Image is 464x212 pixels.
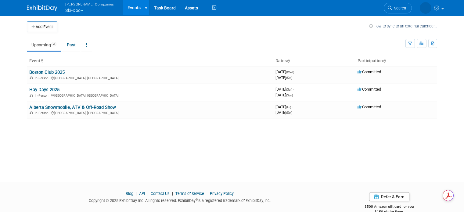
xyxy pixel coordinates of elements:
span: 3 [51,42,56,46]
span: (Fri) [286,106,291,109]
th: Participation [355,56,437,66]
img: Stephanie Johnson [420,2,431,14]
span: (Sun) [286,94,293,97]
span: Committed [358,70,381,74]
div: [GEOGRAPHIC_DATA], [GEOGRAPHIC_DATA] [29,110,271,115]
span: [DATE] [275,70,296,74]
th: Dates [273,56,355,66]
span: (Sat) [286,76,292,80]
div: [GEOGRAPHIC_DATA], [GEOGRAPHIC_DATA] [29,93,271,98]
span: [DATE] [275,75,292,80]
div: Copyright © 2025 ExhibitDay, Inc. All rights reserved. ExhibitDay is a registered trademark of Ex... [27,196,332,203]
span: Committed [358,105,381,109]
span: [DATE] [275,110,292,115]
a: Alberta Snowmobile, ATV & Off-Road Show [29,105,116,110]
span: In-Person [35,94,50,98]
img: ExhibitDay [27,5,57,11]
a: Sort by Participation Type [383,58,386,63]
span: [PERSON_NAME] Companies [65,1,114,7]
img: In-Person Event [30,76,33,79]
span: [DATE] [275,105,293,109]
a: Sort by Start Date [287,58,290,63]
span: - [292,105,293,109]
span: (Sat) [286,88,292,91]
span: In-Person [35,76,50,80]
a: Terms of Service [175,191,204,196]
sup: ® [196,198,198,201]
span: (Sat) [286,111,292,114]
a: Blog [126,191,133,196]
a: Contact Us [151,191,170,196]
span: [DATE] [275,93,293,97]
a: Past [62,39,80,51]
a: Boston Club 2025 [29,70,65,75]
span: | [134,191,138,196]
span: In-Person [35,111,50,115]
img: In-Person Event [30,94,33,97]
th: Event [27,56,273,66]
a: Upcoming3 [27,39,61,51]
a: Refer & Earn [369,192,409,201]
span: [DATE] [275,87,294,92]
a: Search [384,3,412,13]
span: Search [392,6,406,10]
span: (Wed) [286,70,294,74]
span: | [171,191,174,196]
a: Sort by Event Name [40,58,43,63]
a: API [139,191,145,196]
span: | [146,191,150,196]
img: In-Person Event [30,111,33,114]
a: Privacy Policy [210,191,234,196]
button: Add Event [27,21,57,32]
span: | [205,191,209,196]
span: - [295,70,296,74]
a: Hay Days 2025 [29,87,59,92]
div: [GEOGRAPHIC_DATA], [GEOGRAPHIC_DATA] [29,75,271,80]
span: - [293,87,294,92]
a: How to sync to an external calendar... [369,24,437,28]
span: Committed [358,87,381,92]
